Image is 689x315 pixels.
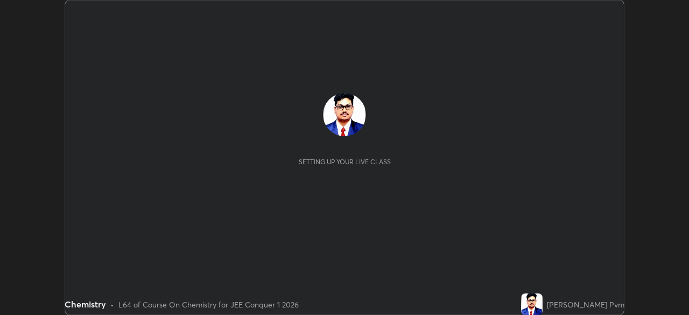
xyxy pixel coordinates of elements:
div: • [110,299,114,310]
img: aac4110866d7459b93fa02c8e4758a58.jpg [323,93,366,136]
div: [PERSON_NAME] Pvm [547,299,624,310]
div: Chemistry [65,298,106,311]
div: Setting up your live class [299,158,391,166]
img: aac4110866d7459b93fa02c8e4758a58.jpg [521,293,543,315]
div: L64 of Course On Chemistry for JEE Conquer 1 2026 [118,299,299,310]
